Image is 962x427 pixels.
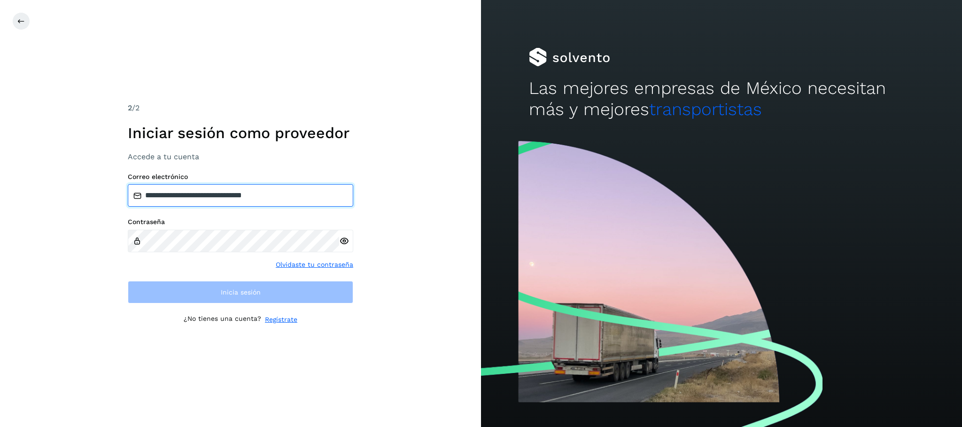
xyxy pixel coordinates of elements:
span: 2 [128,103,132,112]
a: Olvidaste tu contraseña [276,260,353,270]
p: ¿No tienes una cuenta? [184,315,261,325]
span: Inicia sesión [221,289,261,295]
label: Contraseña [128,218,353,226]
h1: Iniciar sesión como proveedor [128,124,353,142]
span: transportistas [649,99,762,119]
label: Correo electrónico [128,173,353,181]
h3: Accede a tu cuenta [128,152,353,161]
button: Inicia sesión [128,281,353,303]
div: /2 [128,102,353,114]
h2: Las mejores empresas de México necesitan más y mejores [529,78,914,120]
a: Regístrate [265,315,297,325]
